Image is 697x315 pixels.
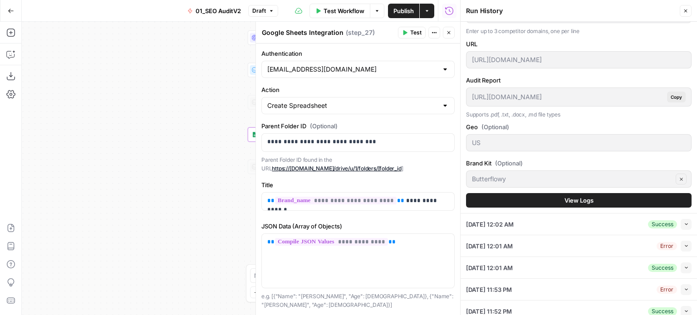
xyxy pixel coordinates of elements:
[657,242,677,250] div: Error
[267,101,438,110] input: Create Spreadsheet
[466,39,692,48] label: URL
[466,242,513,251] span: [DATE] 12:01 AM
[466,76,692,85] label: Audit Report
[564,196,594,205] span: View Logs
[196,6,241,15] span: 01_SEO AuditV2
[346,28,375,37] span: ( step_27 )
[261,155,455,173] p: Parent Folder ID found in the URL ]
[398,27,426,39] button: Test
[261,292,455,310] p: e.g. [{"Name": "[PERSON_NAME]", "Age": [DEMOGRAPHIC_DATA]}, {"Name": "[PERSON_NAME]", "Age": [DEM...
[310,121,338,131] span: (Optional)
[667,92,686,102] button: Copy
[495,159,523,168] span: (Optional)
[248,192,341,207] div: EndOutput
[324,6,364,15] span: Test Workflow
[262,28,344,37] textarea: Google Sheets Integration
[481,122,509,131] span: (Optional)
[466,122,692,131] label: Geo
[261,180,455,189] label: Title
[466,263,513,272] span: [DATE] 12:01 AM
[248,30,341,45] div: LLM · GPT-4.1 MiniFinal Data: Initial Section TLDRStep 6
[267,65,438,74] input: jo@butterflowy.com
[248,5,278,17] button: Draft
[410,29,422,37] span: Test
[248,127,341,142] div: IntegrationGoogle Sheets IntegrationStep 27
[648,264,677,272] div: Success
[657,286,677,294] div: Error
[272,165,401,172] a: https://[DOMAIN_NAME]/drive/u/1/folders/[folder_id
[466,110,692,119] p: Supports .pdf, .txt, .docx, .md file types
[648,220,677,228] div: Success
[261,121,455,131] label: Parent Folder ID
[466,159,692,168] label: Brand Kit
[466,193,692,208] button: View Logs
[248,63,341,78] div: Run Code · PythonCompile JSON ValuesStep 24
[466,285,512,294] span: [DATE] 11:53 PM
[671,93,682,101] span: Copy
[261,85,455,94] label: Action
[261,49,455,58] label: Authentication
[248,95,341,110] div: Run Code · PythonHERE [PERSON_NAME]Step 28
[252,7,266,15] span: Draft
[472,174,673,184] input: Butterflowy
[466,27,692,36] p: Enter up to 3 competitor domains, one per line
[393,6,414,15] span: Publish
[466,220,514,229] span: [DATE] 12:02 AM
[388,4,419,18] button: Publish
[182,4,246,18] button: 01_SEO AuditV2
[309,4,370,18] button: Test Workflow
[248,160,341,174] div: Run Code · JavaScriptExtract Google Sheet IDStep 26
[261,222,455,231] label: JSON Data (Array of Objects)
